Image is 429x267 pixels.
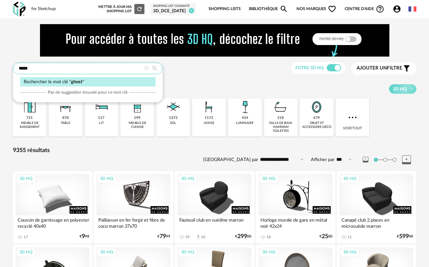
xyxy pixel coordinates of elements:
[267,235,271,239] div: 18
[313,116,320,120] div: 679
[236,98,254,116] img: Luminaire.png
[408,5,416,13] img: fr
[61,121,70,125] div: table
[347,112,358,123] img: more.7b13dc1.svg
[134,116,140,120] div: 199
[205,116,213,120] div: 1172
[189,8,194,13] span: 8
[259,215,332,230] div: Horloge murale de gare en métal noir 42x24
[340,174,359,183] div: 3D HQ
[397,234,413,239] div: € 00
[97,215,170,230] div: Paillasson en fer forgé et fibre de coco marron 37x70
[16,174,36,183] div: 3D HQ
[48,89,128,95] span: Pas de suggestion trouvée pour ce mot clé
[170,121,176,125] div: sol
[337,171,416,243] a: 3D HQ Canapé club 2 places en microsuède marron 11 €59900
[175,171,254,243] a: 3D HQ Fauteuil club en suédine marron 29 Download icon 10 €29900
[322,234,328,239] span: 25
[280,5,288,13] span: Magnify icon
[393,5,405,13] span: Account Circle icon
[259,174,278,183] div: 3D HQ
[235,234,251,239] div: € 00
[259,248,278,257] div: 3D HQ
[98,4,144,14] div: Mettre à jour ma Shopping List
[165,98,182,116] img: Sol.png
[98,116,104,120] div: 117
[266,121,296,133] div: salle de bain hammam toilettes
[62,116,69,120] div: 878
[186,235,190,239] div: 29
[93,98,110,116] img: Literie.png
[97,248,116,257] div: 3D HQ
[351,62,416,75] button: Ajouter unfiltre Filter icon
[200,98,218,116] img: Assise.png
[40,24,389,57] img: FILTRE%20HQ%20NEW_V1%20(4).gif
[31,6,56,12] div: for Sketchup
[20,77,156,87] div: Rechercher le mot clé " "
[302,121,331,129] div: objet et accessoire déco
[21,98,38,116] img: Meuble%20de%20rangement.png
[16,248,36,257] div: 3D HQ
[57,98,74,116] img: Table.png
[345,5,385,13] span: Centre d'aideHelp Circle Outline icon
[16,215,90,230] div: Coussin de garnissage en polyester recyclé 40x40
[82,234,85,239] span: 9
[24,235,28,239] div: 17
[178,248,197,257] div: 3D HQ
[340,215,414,230] div: Canapé club 2 places en microsuède marron
[249,1,289,17] a: BibliothèqueMagnify icon
[402,64,411,73] span: Filter icon
[336,98,370,137] div: Voir tout
[169,116,178,120] div: 1272
[80,234,89,239] div: € 98
[13,147,416,154] div: 9355 résultats
[256,171,335,243] a: 3D HQ Horloge murale de gare en métal noir 42x24 18 €2500
[201,235,205,239] div: 10
[13,2,26,17] img: OXP
[357,65,402,71] span: filtre
[277,116,284,120] div: 218
[295,66,324,70] span: Filtre 3D HQ
[340,248,359,257] div: 3D HQ
[242,116,248,120] div: 434
[308,98,325,116] img: Miroir.png
[357,66,387,71] span: Ajouter un
[136,7,143,11] span: Refresh icon
[13,171,93,243] a: 3D HQ Coussin de garnissage en polyester recyclé 40x40 17 €998
[237,234,247,239] span: 299
[203,157,258,163] label: [GEOGRAPHIC_DATA] par
[97,174,116,183] div: 3D HQ
[26,116,33,120] div: 721
[393,5,401,13] span: Account Circle icon
[296,1,337,17] span: Nos marques
[157,234,170,239] div: € 99
[153,4,193,8] div: Shopping List courante
[160,234,166,239] span: 79
[153,4,193,14] a: Shopping List courante 3D_DCE_[DATE] 8
[272,98,289,116] img: Salle%20de%20bain.png
[236,121,254,125] div: luminaire
[196,234,201,240] span: Download icon
[204,121,214,125] div: assise
[153,8,193,14] div: 3D_DCE_[DATE]
[319,234,332,239] div: € 00
[99,121,104,125] div: lit
[311,157,335,163] label: Afficher par
[122,121,152,129] div: meuble de cuisine
[348,235,352,239] div: 11
[376,5,384,13] span: Help Circle Outline icon
[129,98,146,116] img: Rangement.png
[178,174,197,183] div: 3D HQ
[178,215,251,230] div: Fauteuil club en suédine marron
[71,80,82,84] span: ghost
[94,171,173,243] a: 3D HQ Paillasson en fer forgé et fibre de coco marron 37x70 €7999
[15,121,45,129] div: meuble de rangement
[209,1,241,17] a: Shopping Lists
[393,86,407,92] span: 3D HQ
[328,5,336,13] span: Heart Outline icon
[399,234,409,239] span: 599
